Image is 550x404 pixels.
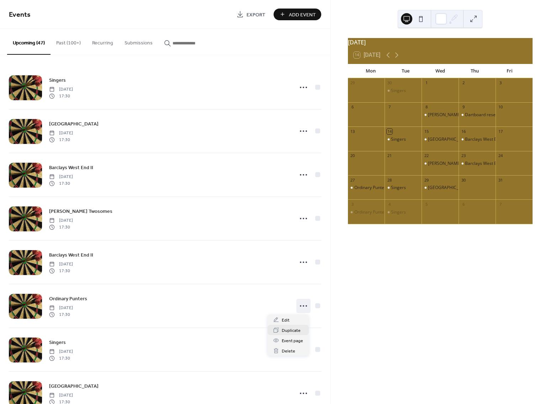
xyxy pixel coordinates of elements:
button: Add Event [274,9,321,20]
div: 7 [387,104,392,110]
span: [DATE] [49,130,73,136]
div: Dartboard reserved for Simon [459,112,496,118]
span: Delete [282,348,295,355]
div: 9 [461,104,466,110]
div: Ordinary Punters [348,209,385,215]
div: Tue [388,64,423,78]
div: 1 [424,80,429,86]
div: 29 [350,80,355,86]
div: 6 [350,104,355,110]
button: Recurring [86,29,119,54]
div: Ordinary Punters [348,185,385,191]
div: 10 [498,104,503,110]
div: 8 [424,104,429,110]
span: [GEOGRAPHIC_DATA] [49,120,99,128]
div: 22 [424,153,429,158]
div: Ordinary Punters [354,209,388,215]
span: 17:30 [49,224,73,230]
span: Events [9,8,31,22]
div: Wed [423,64,458,78]
span: Singers [49,77,66,84]
div: Albany [422,185,459,191]
div: Dartboard reserved for [PERSON_NAME] [465,112,546,118]
div: Albany [422,136,459,142]
div: Thu [458,64,492,78]
div: Singers [391,136,406,142]
span: [DATE] [49,305,73,311]
div: 31 [498,177,503,183]
div: 28 [387,177,392,183]
span: Add Event [289,11,316,18]
span: Singers [49,339,66,346]
span: 17:30 [49,355,73,361]
div: Singers [385,185,422,191]
button: Submissions [119,29,158,54]
div: Singers [385,88,422,94]
a: [GEOGRAPHIC_DATA] [49,382,99,390]
a: [GEOGRAPHIC_DATA] [49,120,99,128]
a: Barclays West End II [49,251,93,259]
span: Duplicate [282,327,301,334]
div: Newsom's Twosomes [422,112,459,118]
span: 17:30 [49,93,73,99]
button: Past (100+) [51,29,86,54]
div: Newsom's Twosomes [422,161,459,167]
div: [DATE] [348,38,533,47]
div: 17 [498,129,503,134]
span: 17:30 [49,268,73,274]
div: Ordinary Punters [354,185,388,191]
span: Edit [282,317,290,324]
div: 7 [498,201,503,207]
span: 17:30 [49,136,73,143]
div: Singers [385,136,422,142]
div: 5 [424,201,429,207]
div: 13 [350,129,355,134]
div: Fri [492,64,527,78]
div: 30 [387,80,392,86]
div: Barclays West End II [459,136,496,142]
div: Singers [385,209,422,215]
div: Singers [391,209,406,215]
a: Export [231,9,271,20]
span: [GEOGRAPHIC_DATA] [49,383,99,390]
a: Singers [49,338,66,346]
div: 3 [350,201,355,207]
div: 3 [498,80,503,86]
span: Event page [282,337,303,345]
div: Barclays West End II [459,161,496,167]
span: [DATE] [49,261,73,268]
div: [PERSON_NAME] Twosomes [428,112,484,118]
div: 14 [387,129,392,134]
div: 6 [461,201,466,207]
div: Barclays West End II [465,136,505,142]
div: 29 [424,177,429,183]
div: [PERSON_NAME] Twosomes [428,161,484,167]
button: Upcoming (47) [7,29,51,55]
div: Mon [354,64,388,78]
span: [DATE] [49,349,73,355]
span: Barclays West End II [49,252,93,259]
div: Singers [391,88,406,94]
a: Barclays West End II [49,163,93,172]
div: 2 [461,80,466,86]
div: [GEOGRAPHIC_DATA] [428,185,471,191]
span: [DATE] [49,86,73,93]
div: 21 [387,153,392,158]
div: Singers [391,185,406,191]
span: 17:30 [49,311,73,318]
span: [DATE] [49,392,73,399]
div: 20 [350,153,355,158]
span: Export [247,11,265,18]
div: 15 [424,129,429,134]
a: [PERSON_NAME] Twosomes [49,207,112,215]
span: 17:30 [49,180,73,187]
span: Ordinary Punters [49,295,87,303]
div: 23 [461,153,466,158]
div: Barclays West End II [465,161,505,167]
a: Singers [49,76,66,84]
div: [GEOGRAPHIC_DATA] [428,136,471,142]
div: 30 [461,177,466,183]
span: [DATE] [49,217,73,224]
